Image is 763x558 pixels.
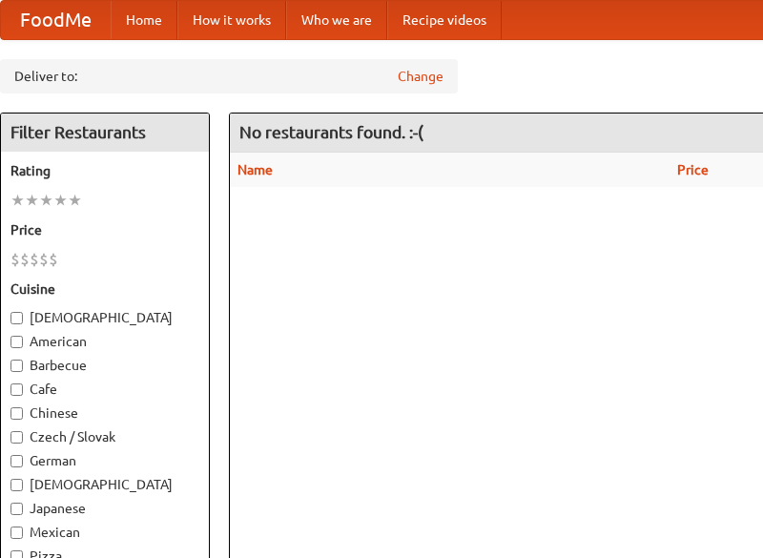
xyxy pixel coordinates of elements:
[10,431,23,444] input: Czech / Slovak
[177,1,286,39] a: How it works
[387,1,502,39] a: Recipe videos
[10,407,23,420] input: Chinese
[10,523,199,542] label: Mexican
[10,403,199,423] label: Chinese
[10,455,23,467] input: German
[286,1,387,39] a: Who we are
[10,380,199,399] label: Cafe
[10,356,199,375] label: Barbecue
[20,249,30,270] li: $
[10,308,199,327] label: [DEMOGRAPHIC_DATA]
[39,249,49,270] li: $
[10,360,23,372] input: Barbecue
[10,451,199,470] label: German
[10,336,23,348] input: American
[239,123,423,141] ng-pluralize: No restaurants found. :-(
[10,503,23,515] input: Japanese
[10,312,23,324] input: [DEMOGRAPHIC_DATA]
[1,1,111,39] a: FoodMe
[10,332,199,351] label: American
[10,427,199,446] label: Czech / Slovak
[39,190,53,211] li: ★
[111,1,177,39] a: Home
[49,249,58,270] li: $
[30,249,39,270] li: $
[10,527,23,539] input: Mexican
[10,220,199,239] h5: Price
[398,67,443,86] a: Change
[10,190,25,211] li: ★
[10,499,199,518] label: Japanese
[10,475,199,494] label: [DEMOGRAPHIC_DATA]
[10,383,23,396] input: Cafe
[1,114,209,152] h4: Filter Restaurants
[53,190,68,211] li: ★
[10,279,199,299] h5: Cuisine
[68,190,82,211] li: ★
[10,479,23,491] input: [DEMOGRAPHIC_DATA]
[237,162,273,177] a: Name
[10,161,199,180] h5: Rating
[677,162,709,177] a: Price
[25,190,39,211] li: ★
[10,249,20,270] li: $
